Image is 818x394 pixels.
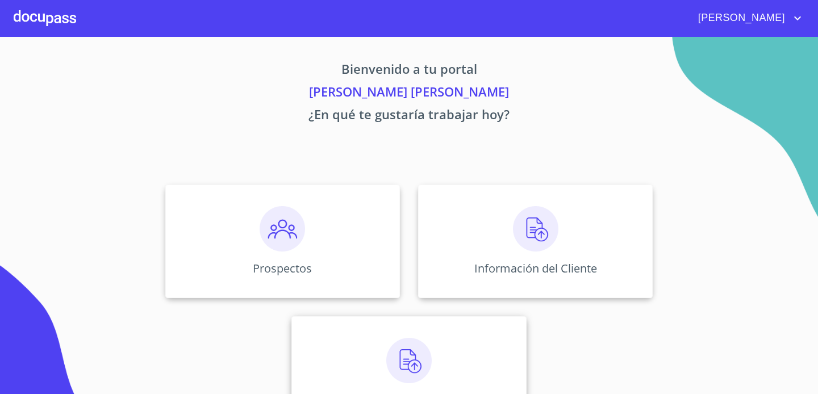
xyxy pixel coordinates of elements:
[59,105,759,128] p: ¿En qué te gustaría trabajar hoy?
[253,261,312,276] p: Prospectos
[690,9,791,27] span: [PERSON_NAME]
[260,206,305,252] img: prospectos.png
[690,9,804,27] button: account of current user
[59,60,759,82] p: Bienvenido a tu portal
[59,82,759,105] p: [PERSON_NAME] [PERSON_NAME]
[386,338,432,383] img: carga.png
[513,206,558,252] img: carga.png
[474,261,597,276] p: Información del Cliente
